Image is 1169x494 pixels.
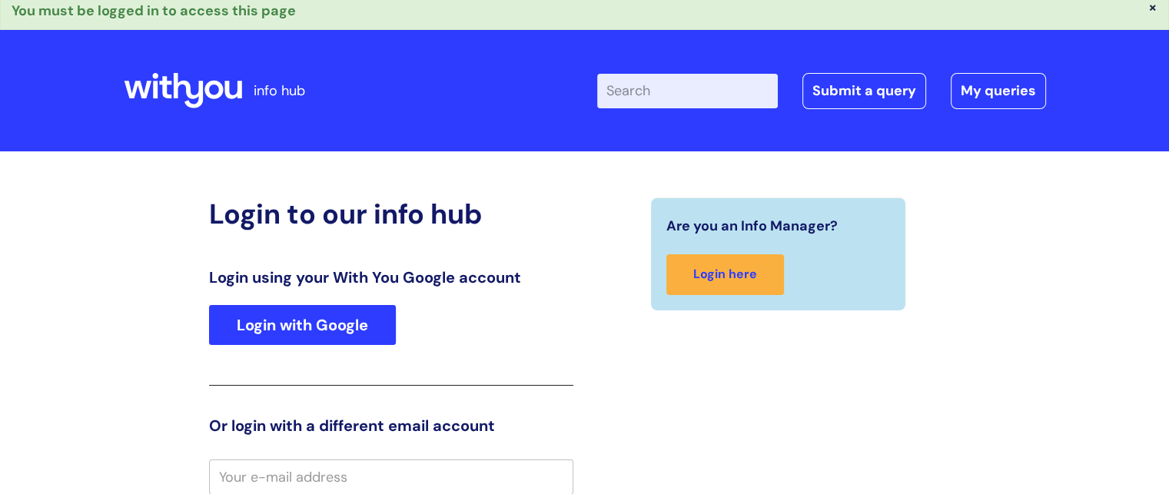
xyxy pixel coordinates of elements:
span: Are you an Info Manager? [666,214,838,238]
a: My queries [951,73,1046,108]
h2: Login to our info hub [209,197,573,230]
p: info hub [254,78,305,103]
h3: Login using your With You Google account [209,268,573,287]
a: Login here [666,254,784,295]
a: Submit a query [802,73,926,108]
a: Login with Google [209,305,396,345]
h3: Or login with a different email account [209,416,573,435]
input: Search [597,74,778,108]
